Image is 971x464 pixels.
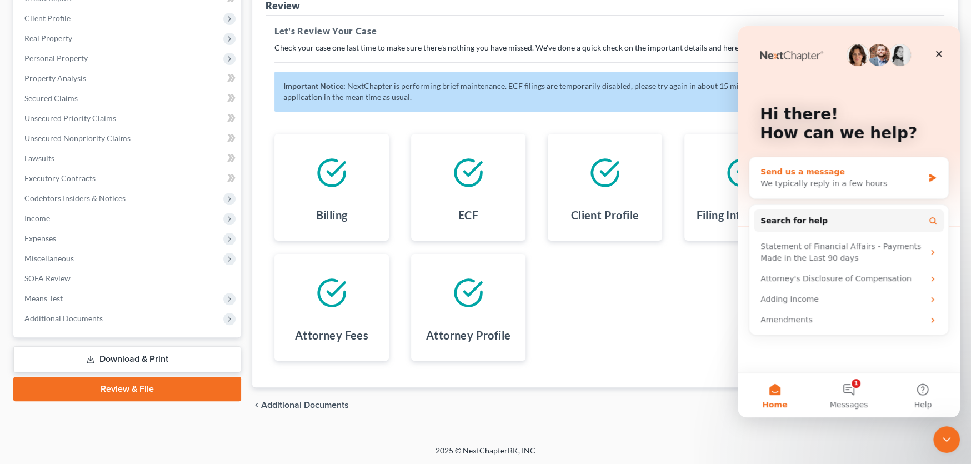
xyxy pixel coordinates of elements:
[261,401,349,410] span: Additional Documents
[24,193,126,203] span: Codebtors Insiders & Notices
[16,88,241,108] a: Secured Claims
[295,327,368,343] h4: Attorney Fees
[24,113,116,123] span: Unsecured Priority Claims
[426,327,510,343] h4: Attorney Profile
[24,213,50,223] span: Income
[24,13,71,23] span: Client Profile
[16,148,241,168] a: Lawsuits
[24,233,56,243] span: Expenses
[24,93,78,103] span: Secured Claims
[16,68,241,88] a: Property Analysis
[24,133,131,143] span: Unsecured Nonpriority Claims
[274,42,935,53] p: Check your case one last time to make sure there's nothing you have missed. We've done a quick ch...
[24,273,71,283] span: SOFA Review
[16,128,241,148] a: Unsecured Nonpriority Claims
[16,108,241,128] a: Unsecured Priority Claims
[571,207,639,223] h4: Client Profile
[24,33,72,43] span: Real Property
[24,293,63,303] span: Means Test
[24,313,103,323] span: Additional Documents
[283,81,346,91] strong: Important Notice:
[16,268,241,288] a: SOFA Review
[696,207,787,223] h4: Filing Information
[738,26,960,417] iframe: Intercom live chat
[24,153,54,163] span: Lawsuits
[252,401,261,410] i: chevron_left
[933,426,960,453] iframe: Intercom live chat
[13,377,241,401] a: Review & File
[316,207,348,223] h4: Billing
[458,207,478,223] h4: ECF
[24,253,74,263] span: Miscellaneous
[283,81,904,102] span: NextChapter is performing brief maintenance. ECF filings are temporarily disabled, please try aga...
[24,53,88,63] span: Personal Property
[252,401,349,410] a: chevron_left Additional Documents
[24,173,96,183] span: Executory Contracts
[274,24,935,38] h5: Let's Review Your Case
[13,346,241,372] a: Download & Print
[24,73,86,83] span: Property Analysis
[16,168,241,188] a: Executory Contracts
